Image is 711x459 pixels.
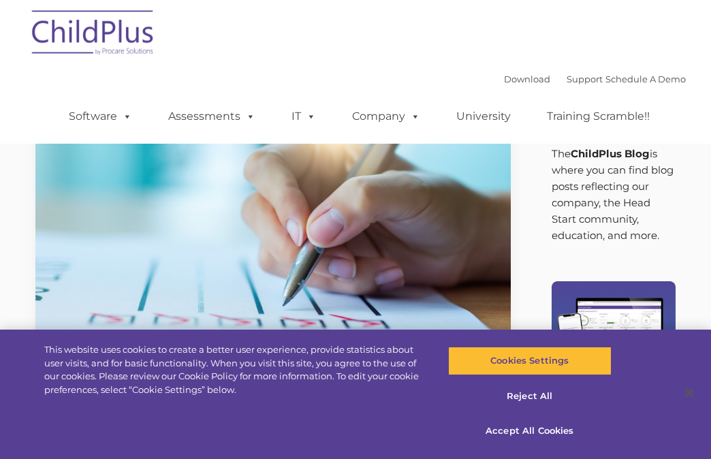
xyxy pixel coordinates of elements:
[443,103,524,130] a: University
[55,103,146,130] a: Software
[674,378,704,408] button: Close
[605,74,686,84] a: Schedule A Demo
[448,382,612,411] button: Reject All
[155,103,269,130] a: Assessments
[552,146,676,244] p: The is where you can find blog posts reflecting our company, the Head Start community, education,...
[504,74,686,84] font: |
[35,95,511,362] img: Efficiency Boost: ChildPlus Online's Enhanced Family Pre-Application Process - Streamlining Appli...
[571,147,650,160] strong: ChildPlus Blog
[338,103,434,130] a: Company
[567,74,603,84] a: Support
[448,417,612,445] button: Accept All Cookies
[25,1,161,69] img: ChildPlus by Procare Solutions
[533,103,663,130] a: Training Scramble!!
[44,343,426,396] div: This website uses cookies to create a better user experience, provide statistics about user visit...
[278,103,330,130] a: IT
[504,74,550,84] a: Download
[448,347,612,375] button: Cookies Settings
